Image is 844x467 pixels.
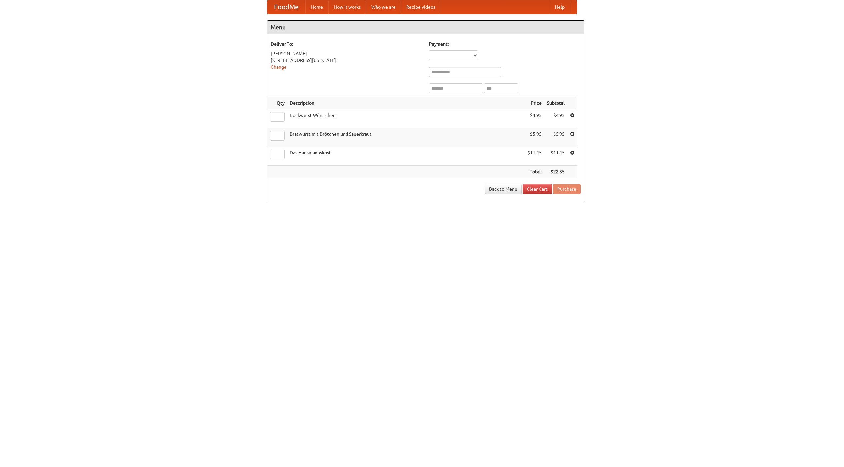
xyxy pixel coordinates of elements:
[550,0,570,14] a: Help
[267,21,584,34] h4: Menu
[544,109,567,128] td: $4.95
[287,109,525,128] td: Bockwurst Würstchen
[523,184,552,194] a: Clear Cart
[287,97,525,109] th: Description
[525,128,544,147] td: $5.95
[485,184,522,194] a: Back to Menu
[271,41,422,47] h5: Deliver To:
[544,128,567,147] td: $5.95
[525,109,544,128] td: $4.95
[525,97,544,109] th: Price
[271,64,286,70] a: Change
[271,50,422,57] div: [PERSON_NAME]
[544,97,567,109] th: Subtotal
[429,41,581,47] h5: Payment:
[267,97,287,109] th: Qty
[366,0,401,14] a: Who we are
[544,166,567,178] th: $22.35
[328,0,366,14] a: How it works
[305,0,328,14] a: Home
[271,57,422,64] div: [STREET_ADDRESS][US_STATE]
[287,147,525,166] td: Das Hausmannskost
[525,147,544,166] td: $11.45
[401,0,440,14] a: Recipe videos
[267,0,305,14] a: FoodMe
[553,184,581,194] button: Purchase
[544,147,567,166] td: $11.45
[525,166,544,178] th: Total:
[287,128,525,147] td: Bratwurst mit Brötchen und Sauerkraut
